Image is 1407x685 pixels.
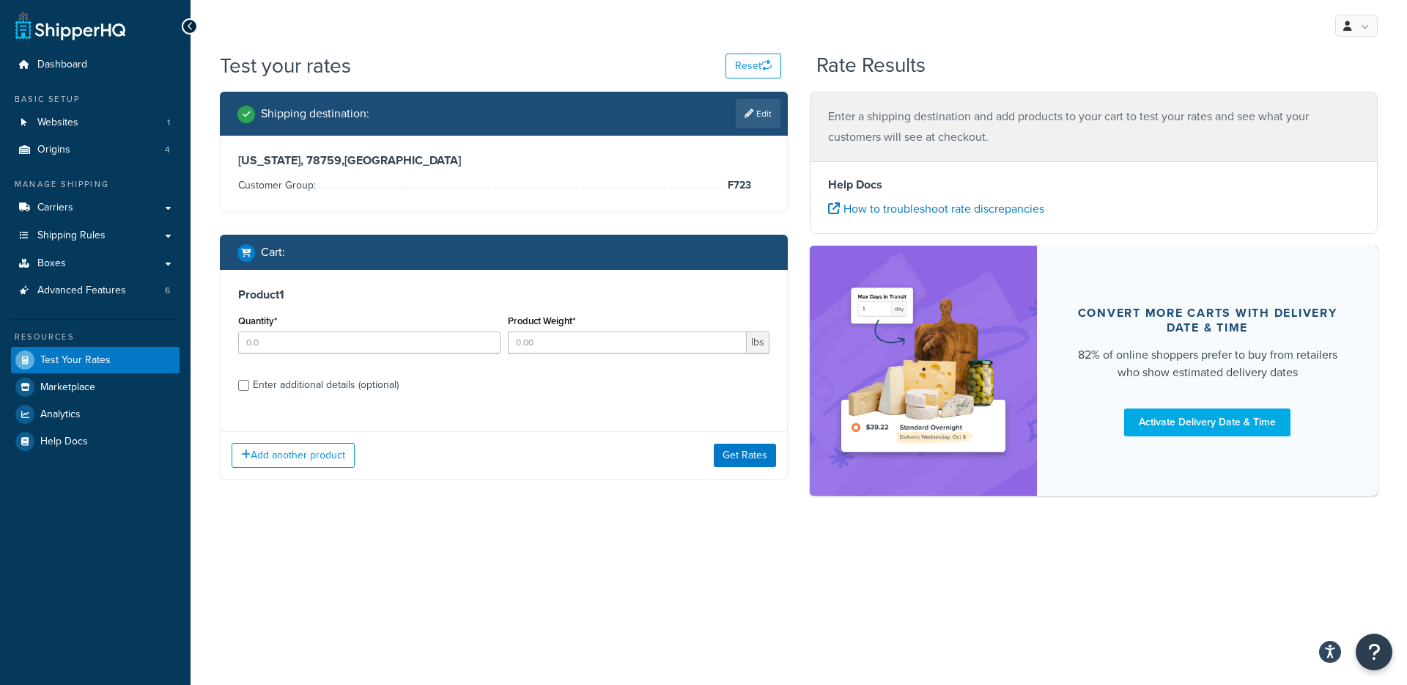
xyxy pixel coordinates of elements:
span: Origins [37,144,70,156]
a: Edit [736,99,780,128]
span: Marketplace [40,381,95,394]
span: Analytics [40,409,81,421]
a: Marketplace [11,374,180,400]
div: Manage Shipping [11,178,180,191]
span: Customer Group: [238,177,320,193]
button: Add another product [232,443,355,468]
button: Open Resource Center [1356,634,1392,670]
a: Shipping Rules [11,222,180,249]
a: Websites1 [11,109,180,136]
span: Websites [37,117,78,129]
span: F723 [724,177,751,194]
h1: Test your rates [220,51,351,80]
h3: [US_STATE], 78759 , [GEOGRAPHIC_DATA] [238,153,769,168]
input: 0.00 [508,331,747,354]
div: Basic Setup [11,93,180,106]
label: Product Weight* [508,315,575,326]
h3: Product 1 [238,287,769,302]
a: Boxes [11,250,180,277]
a: Origins4 [11,136,180,164]
input: 0.0 [238,331,501,354]
label: Quantity* [238,315,277,326]
li: Advanced Features [11,277,180,304]
input: Enter additional details (optional) [238,380,249,391]
a: Carriers [11,194,180,221]
span: 4 [165,144,170,156]
a: Advanced Features6 [11,277,180,304]
h4: Help Docs [828,176,1359,194]
div: Enter additional details (optional) [253,375,399,395]
div: Convert more carts with delivery date & time [1072,306,1343,335]
span: Test Your Rates [40,354,111,367]
div: Resources [11,331,180,343]
li: Origins [11,136,180,164]
span: Shipping Rules [37,230,106,242]
p: Enter a shipping destination and add products to your cart to test your rates and see what your c... [828,106,1359,147]
span: 1 [167,117,170,129]
img: feature-image-ddt-36eae7f7280da8017bfb280eaccd9c446f90b1fe08728e4019434db127062ab4.png [832,268,1015,474]
button: Get Rates [714,444,776,467]
span: Help Docs [40,436,88,448]
span: 6 [165,285,170,297]
h2: Cart : [261,246,285,259]
span: Carriers [37,202,73,214]
a: Help Docs [11,428,180,455]
li: Websites [11,109,180,136]
a: Analytics [11,401,180,428]
a: How to troubleshoot rate discrepancies [828,200,1044,217]
div: 82% of online shoppers prefer to buy from retailers who show estimated delivery dates [1072,346,1343,381]
h2: Rate Results [816,54,926,77]
span: Dashboard [37,59,87,71]
span: Boxes [37,257,66,270]
a: Dashboard [11,51,180,78]
h2: Shipping destination : [261,107,369,120]
a: Test Your Rates [11,347,180,373]
a: Activate Delivery Date & Time [1124,409,1290,436]
button: Reset [725,54,781,78]
span: lbs [747,331,769,354]
span: Advanced Features [37,285,126,297]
